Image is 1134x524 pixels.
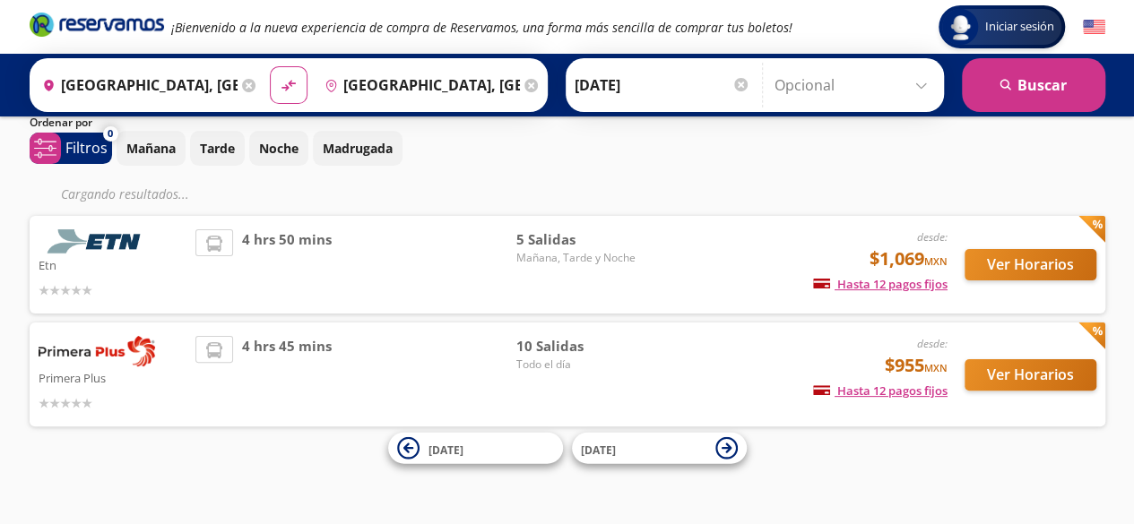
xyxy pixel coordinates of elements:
[200,139,235,158] p: Tarde
[259,139,299,158] p: Noche
[515,336,641,356] span: 10 Salidas
[39,229,155,253] img: Etn
[30,11,164,43] a: Brand Logo
[885,352,948,379] span: $955
[108,126,113,142] span: 0
[117,131,186,166] button: Mañana
[171,19,792,36] em: ¡Bienvenido a la nueva experiencia de compra de Reservamos, una forma más sencilla de comprar tus...
[313,131,403,166] button: Madrugada
[572,433,747,464] button: [DATE]
[575,63,750,107] input: Elegir Fecha
[317,63,520,107] input: Buscar Destino
[813,276,948,292] span: Hasta 12 pagos fijos
[323,139,393,158] p: Madrugada
[1083,16,1105,39] button: English
[813,382,948,399] span: Hasta 12 pagos fijos
[39,336,155,366] img: Primera Plus
[965,359,1096,391] button: Ver Horarios
[924,361,948,374] small: MXN
[65,137,108,159] p: Filtros
[962,58,1105,112] button: Buscar
[917,336,948,351] em: desde:
[30,11,164,38] i: Brand Logo
[39,253,187,275] p: Etn
[581,442,616,457] span: [DATE]
[242,336,332,413] span: 4 hrs 45 mins
[917,229,948,245] em: desde:
[870,245,948,272] span: $1,069
[978,18,1061,36] span: Iniciar sesión
[190,131,245,166] button: Tarde
[242,229,332,300] span: 4 hrs 50 mins
[39,366,187,388] p: Primera Plus
[775,63,935,107] input: Opcional
[35,63,238,107] input: Buscar Origen
[924,254,948,268] small: MXN
[126,139,176,158] p: Mañana
[515,356,641,373] span: Todo el día
[30,133,112,164] button: 0Filtros
[249,131,308,166] button: Noche
[965,249,1096,280] button: Ver Horarios
[30,115,92,131] p: Ordenar por
[428,442,463,457] span: [DATE]
[515,229,641,250] span: 5 Salidas
[388,433,563,464] button: [DATE]
[61,185,189,202] em: Cargando resultados ...
[515,250,641,266] span: Mañana, Tarde y Noche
